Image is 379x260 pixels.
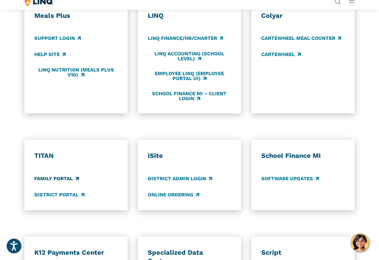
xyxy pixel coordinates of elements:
[148,191,199,198] a: Online Ordering
[34,35,81,42] a: Support Login
[34,191,84,198] a: District Portal
[261,175,319,182] a: Software Updates
[351,233,369,252] button: Hello, have a question? Let’s chat.
[34,248,118,257] h3: K12 Payments Center
[148,91,232,101] a: School Finance MI – Client Login
[34,12,118,20] h3: Meals Plus
[148,51,232,62] a: LINQ Accounting (school level)
[261,152,345,160] h3: School Finance MI
[148,35,223,42] a: LINQ Finance/HR/Charter
[261,248,345,257] h3: Script
[261,12,345,20] h3: Colyar
[261,51,301,58] a: CARTEWHEEL
[261,35,341,42] a: CARTEWHEEL Meal Counter
[34,152,118,160] h3: TITAN
[34,51,66,58] a: Help Site
[34,175,79,182] a: Family Portal
[34,67,118,78] a: LINQ Nutrition (Meals Plus v10)
[148,12,232,20] h3: LINQ
[148,175,212,182] a: District Admin Login
[148,71,232,82] a: Employee LINQ (Employee Portal UI)
[148,152,232,160] h3: iSite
